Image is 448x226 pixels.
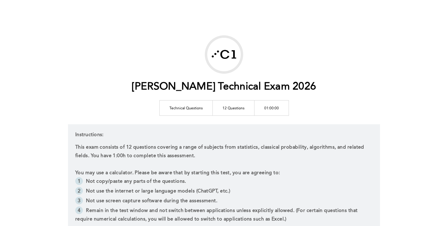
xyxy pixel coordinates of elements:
p: This exam consists of 12 questions covering a range of subjects from statistics, classical probab... [75,143,373,160]
p: You may use a calculator. Please be aware that by starting this test, you are agreeing to: [75,169,373,177]
img: Marshall Wace [207,38,241,71]
h1: [PERSON_NAME] Technical Exam 2026 [132,81,316,93]
li: Not copy/paste any parts of the questions. [75,177,373,187]
li: Not use screen capture software during the assessment. [75,197,373,207]
li: Not use the internet or large language models (ChatGPT, etc.) [75,187,373,197]
td: 12 Questions [212,100,254,115]
td: 01:00:00 [254,100,289,115]
li: Remain in the test window and not switch between applications unless explicitly allowed. (For cer... [75,207,373,225]
td: Technical Questions [159,100,212,115]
